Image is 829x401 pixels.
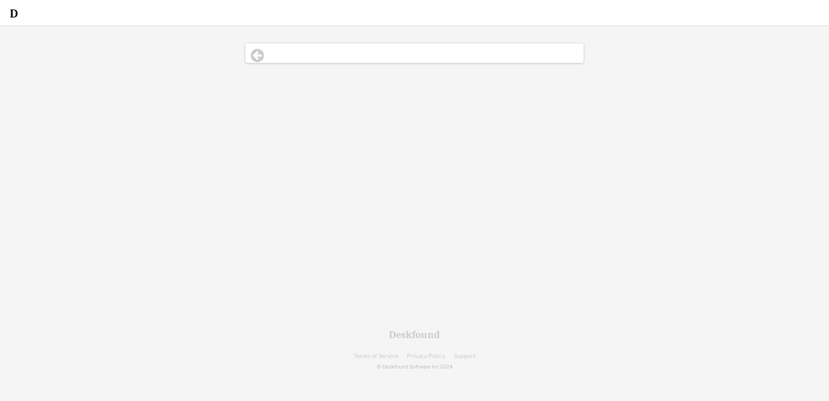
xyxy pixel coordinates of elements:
img: d-whitebg.png [9,8,19,19]
img: yH5BAEAAAAALAAAAAABAAEAAAIBRAA7 [805,6,820,21]
a: Support [454,353,476,359]
div: Deskfound [389,329,440,340]
a: Terms of Service [354,353,398,359]
a: Privacy Policy [407,353,445,359]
